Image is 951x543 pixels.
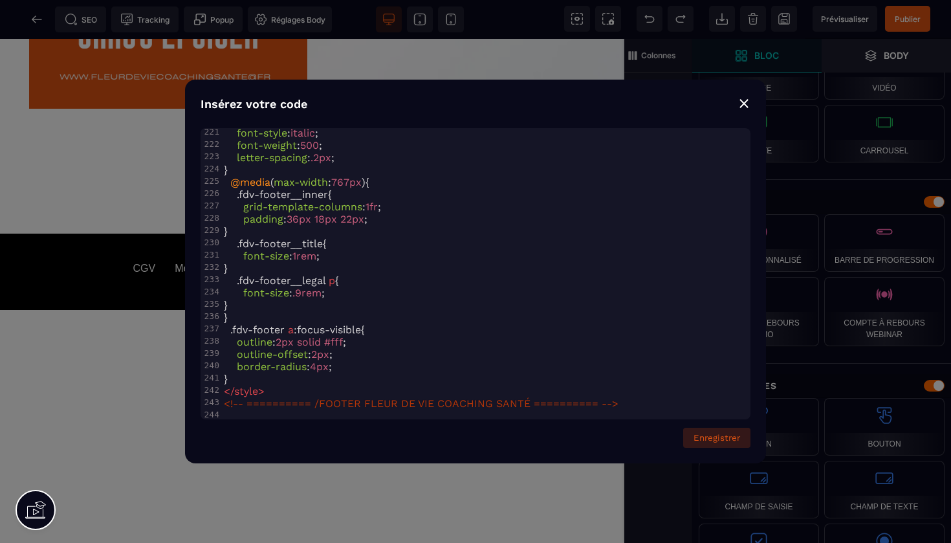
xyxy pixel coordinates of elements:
span: 18px [314,213,337,225]
span: .9rem [292,287,322,299]
span: outline [237,336,272,348]
span: 767px [331,176,362,188]
span: </ [224,385,234,397]
div: CGV [133,224,155,236]
div: 221 [201,127,221,137]
span: } [224,373,228,385]
span: italic [290,127,315,139]
span: style [234,385,258,397]
span: 2px [276,336,294,348]
span: } [224,262,228,274]
span: : { [224,324,365,336]
span: : ; [224,213,367,225]
div: Cookies [454,224,492,236]
span: outline-offset [237,348,308,360]
span: .2px [311,151,331,164]
div: 224 [201,164,221,173]
div: 239 [201,348,221,358]
span: } [224,311,228,324]
span: ( : ){ [224,176,369,188]
span: : ; [224,250,320,262]
span: .fdv-footer__legal [237,274,325,287]
span: : ; [224,287,325,299]
div: CGU [272,224,295,236]
div: 223 [201,151,221,161]
div: 241 [201,373,221,382]
button: Enregistrer [683,428,750,448]
span: font-weight [237,139,297,151]
div: 228 [201,213,221,223]
span: : ; [224,127,318,139]
span: : ; [224,201,381,213]
span: : ; [224,139,322,151]
span: { [224,188,332,201]
span: : ; [224,348,333,360]
span: 36px [287,213,311,225]
span: @media [230,176,270,188]
div: 232 [201,262,221,272]
span: <!-- ========== /FOOTER FLEUR DE VIE COACHING SANTÉ ========== --> [224,397,618,410]
div: Insérez votre code [201,95,750,113]
div: 234 [201,287,221,296]
span: font-style [237,127,287,139]
span: padding [243,213,283,225]
span: font-size [243,250,289,262]
span: letter-spacing [237,151,307,164]
div: 230 [201,238,221,247]
div: 237 [201,324,221,333]
span: max-width [274,176,328,188]
div: ⨯ [738,94,750,112]
span: 4px [310,360,329,373]
div: 227 [201,201,221,210]
span: p [329,274,335,287]
span: 2px [311,348,329,360]
span: } [224,299,228,311]
span: Insérez ici votre code personnalisé [232,164,391,175]
span: solid [297,336,321,348]
span: : ; [224,151,334,164]
span: } [224,225,228,238]
span: 500 [300,139,319,151]
span: 1fr [366,201,378,213]
span: } [224,164,228,176]
div: 229 [201,225,221,235]
span: 22px [340,213,364,225]
div: Mentions légales [175,224,252,236]
div: 244 [201,410,221,419]
span: a [288,324,294,336]
span: #fff [324,336,343,348]
div: 222 [201,139,221,149]
span: focus-visible [297,324,361,336]
span: .fdv-footer [230,324,285,336]
span: > [258,385,265,397]
div: 231 [201,250,221,260]
div: Politique de confidentialité [314,224,435,236]
div: 233 [201,274,221,284]
div: 243 [201,397,221,407]
div: 240 [201,360,221,370]
span: .fdv-footer__title [237,238,323,250]
div: 225 [201,176,221,186]
span: { [224,274,339,287]
span: grid-template-columns [243,201,362,213]
span: .fdv-footer__inner [237,188,328,201]
span: 1rem [292,250,316,262]
div: 235 [201,299,221,309]
span: : ; [224,336,346,348]
span: : ; [224,360,332,373]
div: 238 [201,336,221,346]
span: { [224,238,327,250]
div: 226 [201,188,221,198]
div: 236 [201,311,221,321]
span: border-radius [237,360,307,373]
span: font-size [243,287,289,299]
div: 242 [201,385,221,395]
